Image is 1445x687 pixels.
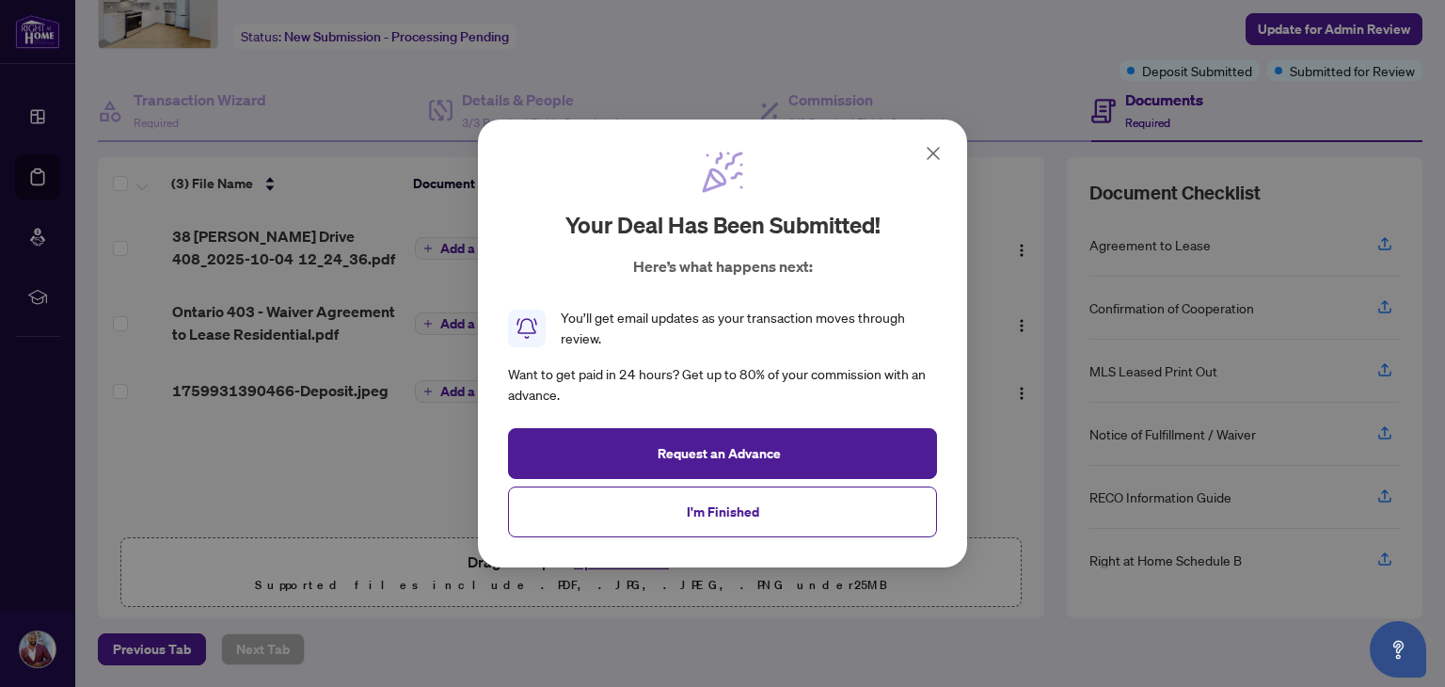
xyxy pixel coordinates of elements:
[658,439,781,469] span: Request an Advance
[508,364,937,406] div: Want to get paid in 24 hours? Get up to 80% of your commission with an advance.
[687,497,759,527] span: I'm Finished
[565,210,881,240] h2: Your deal has been submitted!
[1370,621,1426,678] button: Open asap
[633,255,813,278] p: Here’s what happens next:
[561,308,937,349] div: You’ll get email updates as your transaction moves through review.
[508,487,937,537] button: I'm Finished
[508,428,937,479] button: Request an Advance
